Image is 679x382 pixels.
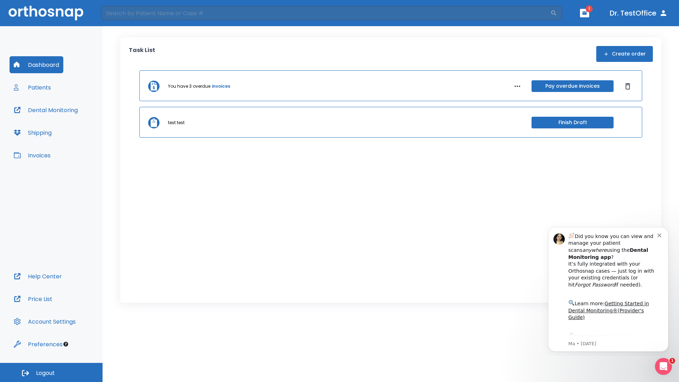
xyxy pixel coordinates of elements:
[168,120,185,126] p: test test
[212,83,230,89] a: invoices
[36,369,55,377] span: Logout
[532,117,614,128] button: Finish Draft
[596,46,653,62] button: Create order
[532,80,614,92] button: Pay overdue invoices
[101,6,550,20] input: Search by Patient Name or Case #
[10,124,56,141] button: Shipping
[669,358,675,364] span: 1
[31,120,120,126] p: Message from Ma, sent 5w ago
[607,7,671,19] button: Dr. TestOffice
[129,46,155,62] p: Task List
[10,268,66,285] button: Help Center
[31,113,94,126] a: App Store
[10,313,80,330] button: Account Settings
[10,336,67,353] button: Preferences
[10,79,55,96] button: Patients
[622,81,633,92] button: Dismiss
[10,102,82,118] button: Dental Monitoring
[10,290,57,307] button: Price List
[31,111,120,147] div: Download the app: | ​ Let us know if you need help getting started!
[538,221,679,356] iframe: Intercom notifications message
[586,5,593,12] span: 1
[8,6,83,20] img: Orthosnap
[10,56,63,73] button: Dashboard
[655,358,672,375] iframe: Intercom live chat
[120,11,126,17] button: Dismiss notification
[63,341,69,347] div: Tooltip anchor
[10,147,55,164] button: Invoices
[168,83,210,89] p: You have 3 overdue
